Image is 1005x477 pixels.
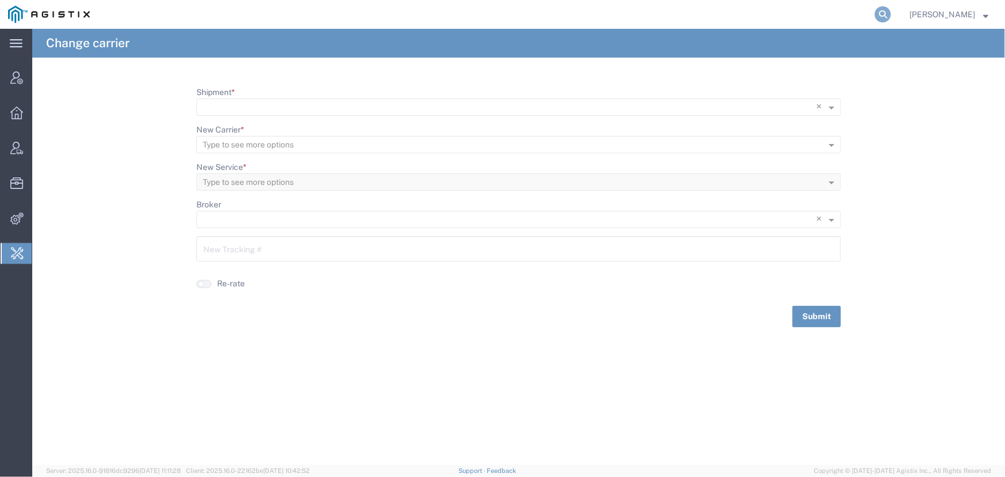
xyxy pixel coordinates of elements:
span: [DATE] 10:42:52 [263,467,310,474]
label: Shipment [196,86,235,99]
button: Submit [792,306,841,327]
span: [DATE] 11:11:28 [139,467,181,474]
span: Jenneffer Jahraus [909,8,975,21]
button: [PERSON_NAME] [909,7,989,21]
label: Re-rate [217,278,245,290]
label: Broker [196,199,221,211]
a: Support [458,467,487,474]
label: New Carrier [196,124,244,136]
label: New Service [196,161,246,173]
span: Copyright © [DATE]-[DATE] Agistix Inc., All Rights Reserved [814,466,991,476]
span: Client: 2025.16.0-22162be [186,467,310,474]
span: Clear all [816,211,826,228]
img: logo [8,6,90,23]
span: Clear all [816,99,826,116]
a: Feedback [487,467,517,474]
h4: Change carrier [46,29,130,58]
div: Type to see more options [203,173,294,191]
span: Server: 2025.16.0-91816dc9296 [46,467,181,474]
